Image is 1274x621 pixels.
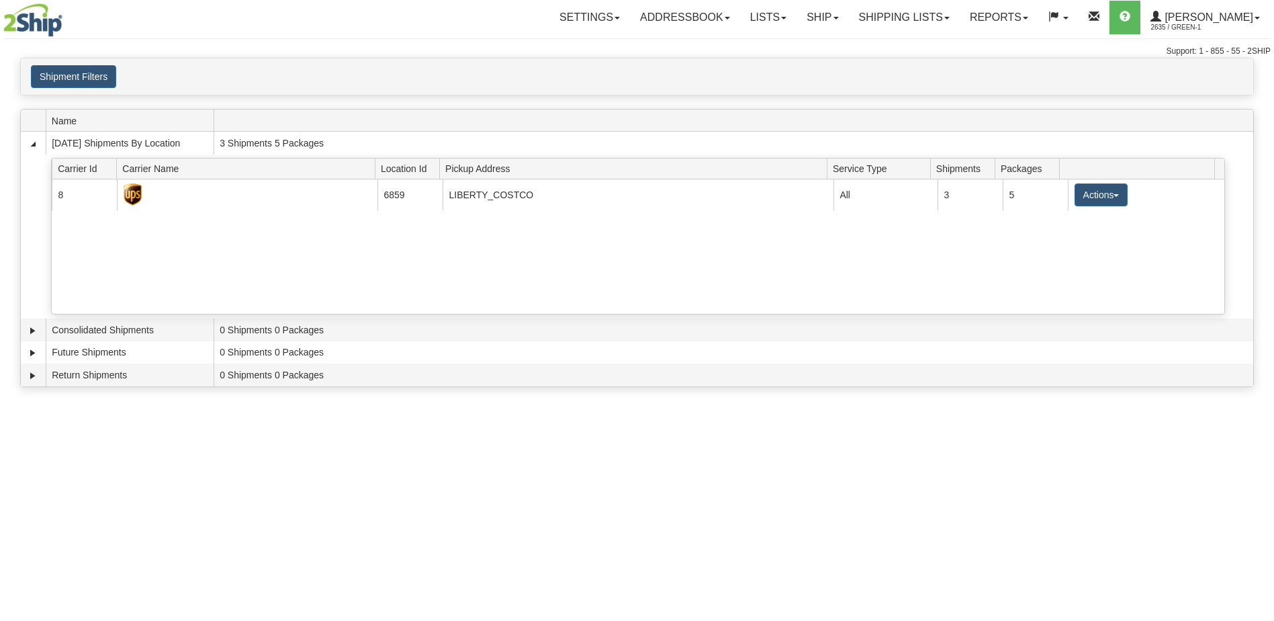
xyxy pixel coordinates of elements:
td: 6859 [377,179,443,210]
a: Expand [26,324,40,337]
td: 0 Shipments 0 Packages [214,364,1253,386]
span: Packages [1001,158,1060,179]
span: Location Id [381,158,440,179]
img: logo2635.jpg [3,3,62,37]
a: Lists [740,1,797,34]
span: Pickup Address [445,158,827,179]
a: Shipping lists [849,1,960,34]
span: Name [52,110,214,131]
iframe: chat widget [1243,242,1273,379]
span: Carrier Name [122,158,375,179]
td: 8 [52,179,117,210]
td: [DATE] Shipments By Location [46,132,214,155]
td: All [833,179,938,210]
a: Expand [26,346,40,360]
td: Return Shipments [46,364,214,386]
span: Shipments [936,158,995,179]
a: [PERSON_NAME] 2635 / Green-1 [1140,1,1270,34]
a: Ship [797,1,848,34]
td: Consolidated Shipments [46,319,214,341]
span: Service Type [833,158,930,179]
td: 3 Shipments 5 Packages [214,132,1253,155]
span: [PERSON_NAME] [1161,11,1253,23]
td: 3 [938,179,1003,210]
img: UPS [124,183,142,206]
td: LIBERTY_COSTCO [443,179,833,210]
a: Reports [960,1,1038,34]
td: Future Shipments [46,341,214,364]
a: Addressbook [630,1,740,34]
td: 0 Shipments 0 Packages [214,319,1253,341]
a: Collapse [26,137,40,151]
td: 5 [1003,179,1068,210]
span: 2635 / Green-1 [1150,21,1251,34]
button: Shipment Filters [31,65,116,88]
div: Support: 1 - 855 - 55 - 2SHIP [3,46,1271,57]
td: 0 Shipments 0 Packages [214,341,1253,364]
a: Expand [26,369,40,382]
button: Actions [1075,183,1128,206]
span: Carrier Id [58,158,117,179]
a: Settings [549,1,630,34]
